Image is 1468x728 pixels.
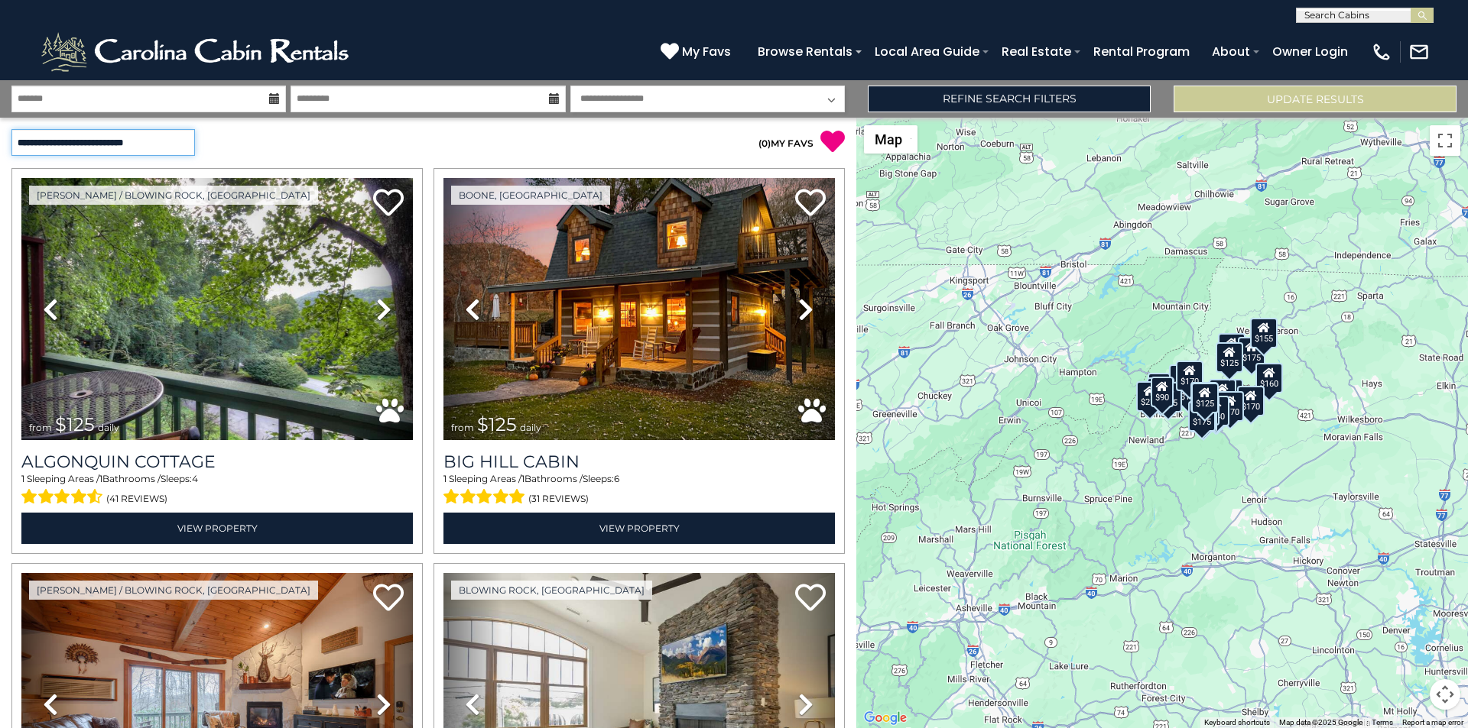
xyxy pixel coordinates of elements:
span: 1 [99,473,102,484]
div: $170 [1237,385,1265,416]
span: $125 [55,413,95,435]
div: $170 [1176,361,1203,391]
button: Keyboard shortcuts [1204,717,1270,728]
img: Google [860,708,911,728]
a: Report a map error [1402,718,1463,726]
span: 0 [762,138,768,149]
div: $90 [1151,376,1174,406]
img: phone-regular-white.png [1371,41,1392,63]
div: $155 [1250,318,1278,348]
span: 1 [521,473,525,484]
img: thumbnail_163280488.jpeg [443,178,835,440]
span: 1 [443,473,447,484]
div: $125 [1155,382,1182,413]
a: Local Area Guide [867,38,987,65]
a: Owner Login [1265,38,1356,65]
a: Blowing Rock, [GEOGRAPHIC_DATA] [451,581,652,600]
span: $125 [477,413,517,435]
a: [PERSON_NAME] / Blowing Rock, [GEOGRAPHIC_DATA] [29,581,318,600]
a: Add to favorites [373,187,404,220]
span: (31 reviews) [528,489,589,509]
div: $175 [1188,400,1216,431]
div: $85 [1148,372,1171,403]
button: Update Results [1174,86,1457,112]
a: Boone, [GEOGRAPHIC_DATA] [451,186,610,205]
a: Add to favorites [373,582,404,615]
img: thumbnail_163264183.jpeg [21,178,413,440]
a: Add to favorites [795,582,826,615]
div: $170 [1216,391,1244,422]
a: (0)MY FAVS [758,138,814,149]
button: Change map style [864,125,917,154]
span: Map data ©2025 Google [1279,718,1362,726]
button: Toggle fullscreen view [1430,125,1460,156]
span: Map [875,131,902,147]
a: Browse Rentals [750,38,860,65]
a: View Property [21,513,413,544]
span: My Favs [682,42,731,61]
img: mail-regular-white.png [1408,41,1430,63]
a: Refine Search Filters [868,86,1151,112]
div: $160 [1255,363,1283,393]
span: from [451,422,474,433]
img: White-1-2.png [38,29,356,75]
div: $155 [1190,401,1217,432]
div: $125 [1191,383,1219,413]
a: Algonquin Cottage [21,451,413,472]
a: Terms (opens in new tab) [1372,718,1393,726]
button: Map camera controls [1430,679,1460,710]
span: 6 [614,473,619,484]
span: 1 [21,473,24,484]
a: About [1204,38,1258,65]
a: Real Estate [994,38,1079,65]
span: daily [98,422,119,433]
div: $125 [1216,342,1243,373]
a: Big Hill Cabin [443,451,835,472]
a: View Property [443,513,835,544]
div: Sleeping Areas / Bathrooms / Sleeps: [443,472,835,509]
div: $140 [1190,382,1218,413]
span: ( ) [758,138,771,149]
a: Rental Program [1086,38,1197,65]
span: from [29,422,52,433]
div: $215 [1136,380,1164,411]
a: My Favs [661,42,735,62]
a: [PERSON_NAME] / Blowing Rock, [GEOGRAPHIC_DATA] [29,186,318,205]
a: Add to favorites [795,187,826,220]
span: 4 [192,473,198,484]
div: $170 [1218,333,1246,364]
a: Open this area in Google Maps (opens a new window) [860,708,911,728]
span: (41 reviews) [106,489,167,509]
div: $170 [1209,379,1236,409]
div: $175 [1238,337,1265,367]
div: Sleeping Areas / Bathrooms / Sleeps: [21,472,413,509]
span: daily [520,422,541,433]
